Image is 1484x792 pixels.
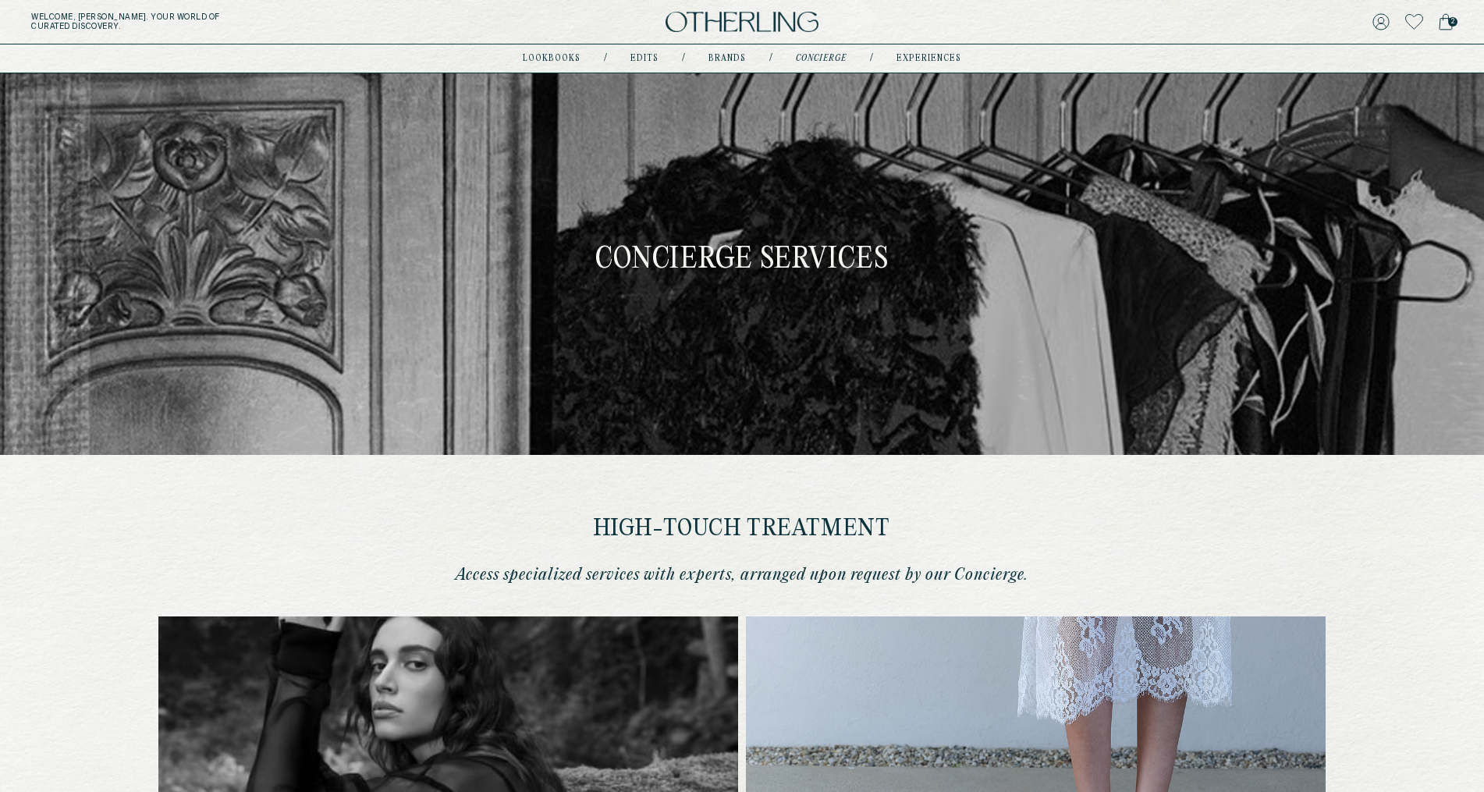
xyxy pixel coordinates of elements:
a: lookbooks [523,55,580,62]
h1: Concierge Services [595,246,889,275]
img: logo [666,12,818,33]
div: / [604,52,607,65]
a: concierge [796,55,847,62]
p: Access specialized services with experts, arranged upon request by our Concierge. [438,565,1046,585]
a: Brands [708,55,746,62]
span: 2 [1448,17,1457,27]
a: Edits [630,55,659,62]
h2: High-touch treatment [438,517,1046,542]
div: / [769,52,772,65]
div: / [682,52,685,65]
h5: Welcome, [PERSON_NAME] . Your world of curated discovery. [31,12,458,31]
a: 2 [1439,11,1453,33]
a: experiences [896,55,961,62]
div: / [870,52,873,65]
